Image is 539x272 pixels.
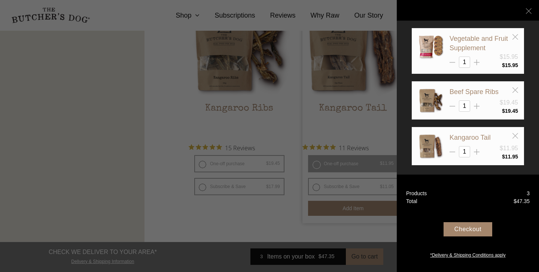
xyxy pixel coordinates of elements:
div: $19.45 [500,98,518,107]
div: $11.95 [500,144,518,153]
div: $15.95 [500,52,518,61]
span: $ [502,108,505,114]
a: Beef Spare Ribs [450,88,499,96]
img: Kangaroo Tail [418,133,444,159]
a: Vegetable and Fruit Supplement [450,35,508,52]
span: $ [502,62,505,68]
img: Vegetable and Fruit Supplement [418,34,444,60]
bdi: 11.95 [502,154,518,160]
div: Products [406,190,427,197]
div: Total [406,197,417,205]
bdi: 19.45 [502,108,518,114]
a: Products 3 Total $47.35 Checkout [397,175,539,272]
bdi: 47.35 [514,198,530,204]
span: $ [502,154,505,160]
img: Beef Spare Ribs [418,87,444,114]
div: Checkout [444,222,492,236]
span: $ [514,198,517,204]
bdi: 15.95 [502,62,518,68]
div: 3 [527,190,530,197]
a: Kangaroo Tail [450,134,491,141]
a: *Delivery & Shipping Conditions apply [397,250,539,259]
